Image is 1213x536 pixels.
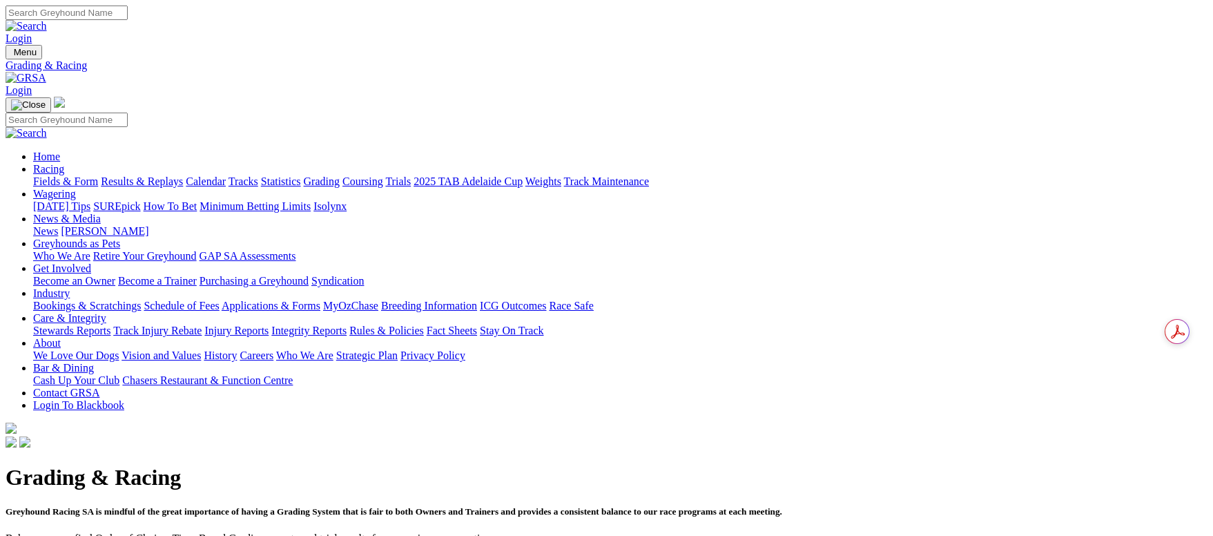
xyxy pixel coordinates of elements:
[33,163,64,175] a: Racing
[33,225,58,237] a: News
[19,437,30,448] img: twitter.svg
[200,250,296,262] a: GAP SA Assessments
[323,300,378,312] a: MyOzChase
[400,350,465,361] a: Privacy Policy
[6,437,17,448] img: facebook.svg
[6,127,47,140] img: Search
[33,312,106,324] a: Care & Integrity
[414,175,523,187] a: 2025 TAB Adelaide Cup
[33,300,1207,312] div: Industry
[33,350,119,361] a: We Love Our Dogs
[33,250,90,262] a: Who We Are
[6,465,1207,490] h1: Grading & Racing
[14,47,37,57] span: Menu
[33,175,1207,188] div: Racing
[144,300,219,312] a: Schedule of Fees
[304,175,340,187] a: Grading
[33,374,1207,387] div: Bar & Dining
[6,32,32,44] a: Login
[118,275,197,287] a: Become a Trainer
[336,350,398,361] a: Strategic Plan
[11,99,46,111] img: Close
[6,59,1207,72] a: Grading & Racing
[6,20,47,32] img: Search
[381,300,477,312] a: Breeding Information
[33,213,101,224] a: News & Media
[33,250,1207,262] div: Greyhounds as Pets
[113,325,202,336] a: Track Injury Rebate
[33,200,1207,213] div: Wagering
[6,113,128,127] input: Search
[33,325,1207,337] div: Care & Integrity
[122,374,293,386] a: Chasers Restaurant & Function Centre
[200,275,309,287] a: Purchasing a Greyhound
[33,188,76,200] a: Wagering
[200,200,311,212] a: Minimum Betting Limits
[480,325,543,336] a: Stay On Track
[33,238,120,249] a: Greyhounds as Pets
[229,175,258,187] a: Tracks
[311,275,364,287] a: Syndication
[33,300,141,312] a: Bookings & Scratchings
[101,175,183,187] a: Results & Replays
[33,151,60,162] a: Home
[6,84,32,96] a: Login
[61,225,148,237] a: [PERSON_NAME]
[93,250,197,262] a: Retire Your Greyhound
[33,387,99,399] a: Contact GRSA
[33,262,91,274] a: Get Involved
[564,175,649,187] a: Track Maintenance
[33,287,70,299] a: Industry
[6,423,17,434] img: logo-grsa-white.png
[33,337,61,349] a: About
[525,175,561,187] a: Weights
[6,72,46,84] img: GRSA
[276,350,333,361] a: Who We Are
[33,362,94,374] a: Bar & Dining
[33,374,119,386] a: Cash Up Your Club
[33,399,124,411] a: Login To Blackbook
[186,175,226,187] a: Calendar
[549,300,593,312] a: Race Safe
[385,175,411,187] a: Trials
[33,175,98,187] a: Fields & Form
[204,350,237,361] a: History
[93,200,140,212] a: SUREpick
[33,275,115,287] a: Become an Owner
[342,175,383,187] a: Coursing
[33,225,1207,238] div: News & Media
[204,325,269,336] a: Injury Reports
[427,325,477,336] a: Fact Sheets
[33,275,1207,287] div: Get Involved
[271,325,347,336] a: Integrity Reports
[6,506,1207,517] h5: Greyhound Racing SA is mindful of the great importance of having a Grading System that is fair to...
[349,325,424,336] a: Rules & Policies
[6,6,128,20] input: Search
[261,175,301,187] a: Statistics
[33,200,90,212] a: [DATE] Tips
[122,350,201,361] a: Vision and Values
[240,350,273,361] a: Careers
[313,200,347,212] a: Isolynx
[54,97,65,108] img: logo-grsa-white.png
[33,350,1207,362] div: About
[222,300,320,312] a: Applications & Forms
[144,200,197,212] a: How To Bet
[33,325,110,336] a: Stewards Reports
[6,97,51,113] button: Toggle navigation
[6,45,42,59] button: Toggle navigation
[480,300,546,312] a: ICG Outcomes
